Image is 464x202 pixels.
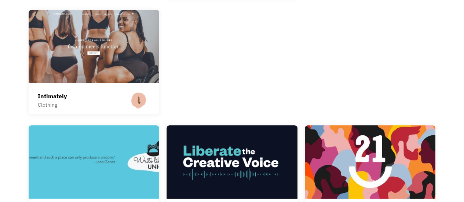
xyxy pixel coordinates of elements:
div: Clothing [38,100,67,109]
a: IntimatelyClothing [29,10,160,115]
div: Intimately [38,92,67,100]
